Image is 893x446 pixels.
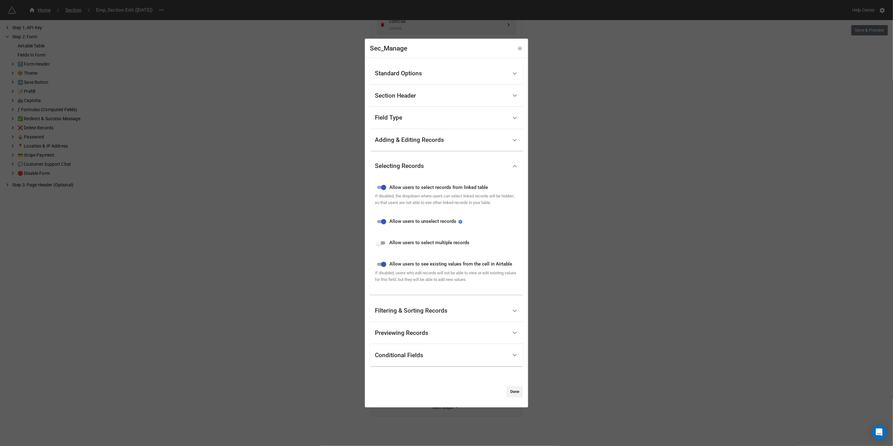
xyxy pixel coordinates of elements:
[370,322,523,344] div: Previewing Records
[370,44,407,54] div: Sec_Manage
[375,308,447,314] div: Filtering & Sorting Records
[375,93,416,99] div: Section Header
[872,425,887,440] div: Open Intercom Messenger
[370,176,523,295] div: Selecting Records
[389,239,469,247] span: Allow users to select multiple records
[375,70,422,77] div: Standard Options
[389,261,512,268] span: Allow users to see existing values from the cell in Airtable
[375,330,428,336] div: Previewing Records
[370,344,523,366] div: Conditional Fields
[375,163,424,169] div: Selecting Records
[389,184,488,191] span: Allow users to select records from linked table
[370,156,523,176] div: Selecting Records
[370,107,523,129] div: Field Type
[375,115,402,121] div: Field Type
[370,129,523,151] div: Adding & Editing Records
[389,218,456,226] span: Allow users to unselect records
[375,193,518,206] div: If disabled, the dropdown where users can select linked records will be hidden, so that users are...
[370,85,523,107] div: Section Header
[506,386,523,397] a: Done
[370,300,523,322] div: Filtering & Sorting Records
[375,270,518,283] div: If disabled, users who edit records will not be able to view or edit existing values for this fie...
[375,352,423,358] div: Conditional Fields
[370,62,523,85] div: Standard Options
[375,137,444,143] div: Adding & Editing Records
